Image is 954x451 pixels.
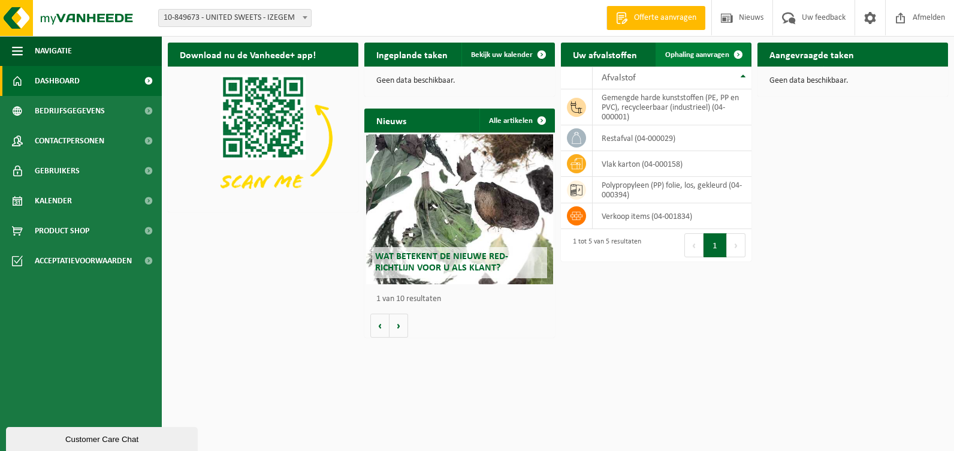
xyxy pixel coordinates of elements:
[757,43,866,66] h2: Aangevraagde taken
[376,77,543,85] p: Geen data beschikbaar.
[567,232,641,258] div: 1 tot 5 van 5 resultaten
[665,51,729,59] span: Ophaling aanvragen
[158,9,312,27] span: 10-849673 - UNITED SWEETS - IZEGEM
[704,233,727,257] button: 1
[593,125,751,151] td: restafval (04-000029)
[364,109,418,132] h2: Nieuws
[376,295,549,303] p: 1 van 10 resultaten
[168,43,328,66] h2: Download nu de Vanheede+ app!
[35,246,132,276] span: Acceptatievoorwaarden
[479,109,554,133] a: Alle artikelen
[6,425,200,451] iframe: chat widget
[561,43,649,66] h2: Uw afvalstoffen
[35,66,80,96] span: Dashboard
[370,314,390,338] button: Vorige
[461,43,554,67] a: Bekijk uw kalender
[727,233,745,257] button: Next
[35,96,105,126] span: Bedrijfsgegevens
[656,43,750,67] a: Ophaling aanvragen
[366,134,553,284] a: Wat betekent de nieuwe RED-richtlijn voor u als klant?
[364,43,460,66] h2: Ingeplande taken
[631,12,699,24] span: Offerte aanvragen
[168,67,358,210] img: Download de VHEPlus App
[593,203,751,229] td: verkoop items (04-001834)
[35,216,89,246] span: Product Shop
[769,77,936,85] p: Geen data beschikbaar.
[606,6,705,30] a: Offerte aanvragen
[375,252,508,273] span: Wat betekent de nieuwe RED-richtlijn voor u als klant?
[35,36,72,66] span: Navigatie
[35,186,72,216] span: Kalender
[593,151,751,177] td: vlak karton (04-000158)
[593,177,751,203] td: polypropyleen (PP) folie, los, gekleurd (04-000394)
[35,156,80,186] span: Gebruikers
[471,51,533,59] span: Bekijk uw kalender
[602,73,636,83] span: Afvalstof
[159,10,311,26] span: 10-849673 - UNITED SWEETS - IZEGEM
[390,314,408,338] button: Volgende
[593,89,751,125] td: gemengde harde kunststoffen (PE, PP en PVC), recycleerbaar (industrieel) (04-000001)
[35,126,104,156] span: Contactpersonen
[684,233,704,257] button: Previous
